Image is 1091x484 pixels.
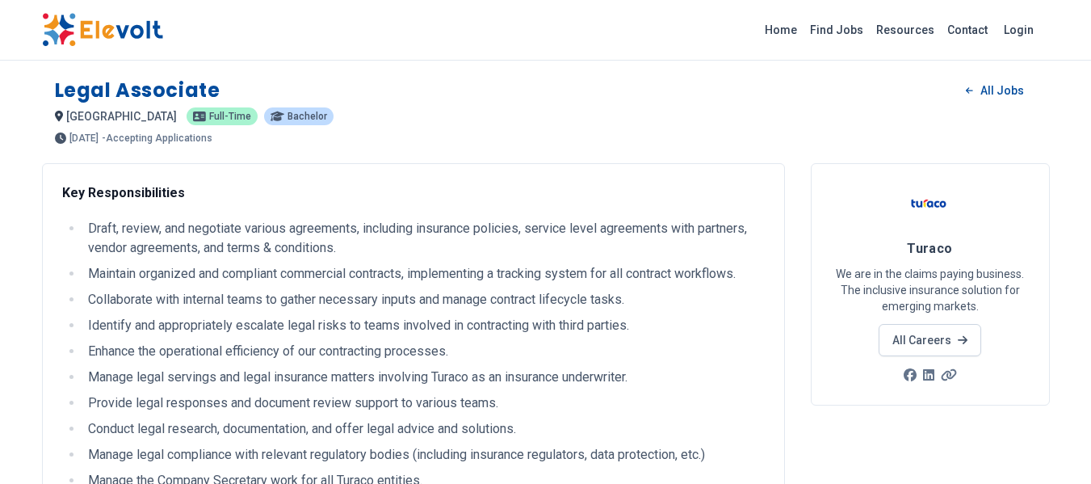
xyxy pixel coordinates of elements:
a: All Careers [879,324,981,356]
span: Full-time [209,112,251,121]
li: Maintain organized and compliant commercial contracts, implementing a tracking system for all con... [83,264,765,284]
img: Turaco [910,183,950,224]
span: [DATE] [69,133,99,143]
li: Identify and appropriately escalate legal risks to teams involved in contracting with third parties. [83,316,765,335]
li: Draft, review, and negotiate various agreements, including insurance policies, service level agre... [83,219,765,258]
p: - Accepting Applications [102,133,212,143]
a: Home [758,17,804,43]
span: Turaco [907,241,953,256]
li: Collaborate with internal teams to gather necessary inputs and manage contract lifecycle tasks. [83,290,765,309]
li: Enhance the operational efficiency of our contracting processes. [83,342,765,361]
span: [GEOGRAPHIC_DATA] [66,110,177,123]
strong: Key Responsibilities [62,185,185,200]
p: We are in the claims paying business. The inclusive insurance solution for emerging markets. [831,266,1030,314]
li: Provide legal responses and document review support to various teams. [83,394,765,413]
h1: Legal Associate [55,78,220,103]
li: Conduct legal research, documentation, and offer legal advice and solutions. [83,419,765,439]
a: All Jobs [953,78,1036,103]
a: Contact [941,17,994,43]
img: Elevolt [42,13,163,47]
a: Login [994,14,1043,46]
a: Find Jobs [804,17,870,43]
a: Resources [870,17,941,43]
span: Bachelor [287,112,327,121]
li: Manage legal compliance with relevant regulatory bodies (including insurance regulators, data pro... [83,445,765,465]
li: Manage legal servings and legal insurance matters involving Turaco as an insurance underwriter. [83,368,765,387]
